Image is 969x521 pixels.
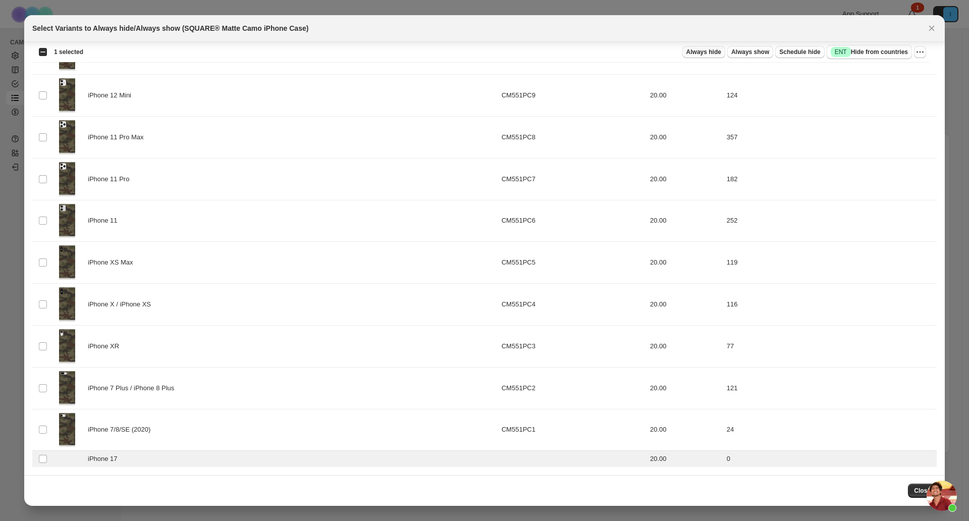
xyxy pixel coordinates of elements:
[724,200,937,242] td: 252
[731,48,769,56] span: Always show
[499,284,647,326] td: CM551PC4
[647,284,724,326] td: 20.00
[499,116,647,158] td: CM551PC8
[55,287,80,322] img: Phone_Case-MatteCamo_XXS-Front.jpg
[647,409,724,451] td: 20.00
[55,162,80,197] img: Phone_Case-MatteCamo_11Pro-Front.jpg
[724,451,937,467] td: 0
[727,46,773,58] button: Always show
[647,242,724,284] td: 20.00
[499,409,647,451] td: CM551PC1
[724,284,937,326] td: 116
[724,409,937,451] td: 24
[835,48,847,56] span: ENT
[88,425,156,435] span: iPhone 7/8/SE (2020)
[647,325,724,367] td: 20.00
[88,216,123,226] span: iPhone 11
[724,367,937,409] td: 121
[54,48,83,56] span: 1 selected
[88,174,135,184] span: iPhone 11 Pro
[55,203,80,239] img: Phone_Case-MatteCamo_11-Front.jpg
[647,158,724,200] td: 20.00
[908,484,937,498] button: Close
[88,257,138,268] span: iPhone XS Max
[32,23,308,33] h2: Select Variants to Always hide/Always show (SQUARE® Matte Camo iPhone Case)
[724,116,937,158] td: 357
[88,341,125,351] span: iPhone XR
[779,48,820,56] span: Schedule hide
[724,75,937,117] td: 124
[925,21,939,35] button: Close
[647,367,724,409] td: 20.00
[55,371,80,406] img: Phone_Case-MatteCamo_78Plus-Front.jpg
[647,75,724,117] td: 20.00
[682,46,725,58] button: Always hide
[775,46,824,58] button: Schedule hide
[724,325,937,367] td: 77
[686,48,721,56] span: Always hide
[499,200,647,242] td: CM551PC6
[499,75,647,117] td: CM551PC9
[55,120,80,155] img: Phone_Case-MatteCamo_11ProMax-Front.jpg
[499,158,647,200] td: CM551PC7
[724,242,937,284] td: 119
[88,299,156,309] span: iPhone X / iPhone XS
[927,481,957,511] a: Open chat
[647,200,724,242] td: 20.00
[724,158,937,200] td: 182
[55,412,80,448] img: Phone_Case-MatteCamo_78SE-Front.jpg
[55,245,80,280] img: Phone_Case-MatteCamo_XSMax-Front.jpg
[647,451,724,467] td: 20.00
[914,46,926,58] button: More actions
[88,383,180,393] span: iPhone 7 Plus / iPhone 8 Plus
[827,45,912,59] button: SuccessENTHide from countries
[88,90,137,100] span: iPhone 12 Mini
[88,454,123,464] span: iPhone 17
[647,116,724,158] td: 20.00
[88,132,149,142] span: iPhone 11 Pro Max
[499,367,647,409] td: CM551PC2
[831,47,908,57] span: Hide from countries
[914,487,931,495] span: Close
[55,78,80,113] img: Phone_Case-MatteCamo_12Mini-Front.jpg
[499,242,647,284] td: CM551PC5
[55,329,80,364] img: Phone_Case-MatteCamo_XR-Front.jpg
[499,325,647,367] td: CM551PC3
